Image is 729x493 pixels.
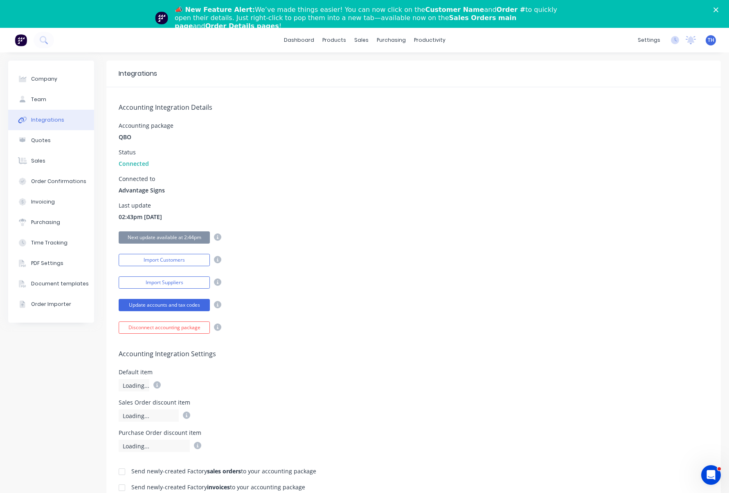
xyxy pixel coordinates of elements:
[205,22,279,30] b: Order Details pages
[119,369,161,375] div: Default item
[119,213,162,221] span: 02:43pm [DATE]
[8,69,94,89] button: Company
[31,198,55,206] div: Invoicing
[15,34,27,46] img: Factory
[119,123,173,129] div: Accounting package
[31,96,46,103] div: Team
[31,116,64,124] div: Integrations
[175,6,255,14] b: 📣 New Feature Alert:
[8,171,94,192] button: Order Confirmations
[634,34,664,46] div: settings
[31,219,60,226] div: Purchasing
[119,430,201,436] div: Purchase Order discount item
[280,34,318,46] a: dashboard
[119,400,190,405] div: Sales Order discount item
[8,110,94,130] button: Integrations
[119,186,165,194] span: Advantage Signs
[8,192,94,212] button: Invoicing
[31,239,67,246] div: Time Tracking
[31,178,86,185] div: Order Confirmations
[119,254,210,266] button: Import Customers
[410,34,450,46] div: productivity
[8,294,94,314] button: Order Importer
[8,130,94,151] button: Quotes
[31,75,57,83] div: Company
[8,253,94,274] button: PDF Settings
[119,321,210,334] button: Disconnect accounting package
[373,34,410,46] div: purchasing
[119,409,179,422] div: Loading...
[119,133,131,141] span: QBO
[119,159,149,168] span: Connected
[119,231,210,244] button: Next update available at 2:44pm
[155,11,168,25] img: Profile image for Team
[31,260,63,267] div: PDF Settings
[350,34,373,46] div: sales
[31,137,51,144] div: Quotes
[8,89,94,110] button: Team
[497,6,526,14] b: Order #
[131,484,305,490] div: Send newly-created Factory to your accounting package
[119,69,157,79] div: Integrations
[175,6,561,30] div: We’ve made things easier! You can now click on the and to quickly open their details. Just right-...
[708,36,714,44] span: TH
[31,157,45,165] div: Sales
[8,233,94,253] button: Time Tracking
[713,7,722,12] div: Close
[119,299,210,311] button: Update accounts and tax codes
[8,151,94,171] button: Sales
[119,440,190,452] div: Loading...
[119,203,162,208] div: Last update
[119,276,210,289] button: Import Suppliers
[119,104,709,111] h5: Accounting Integration Details
[207,483,230,491] b: invoices
[31,301,71,308] div: Order Importer
[8,274,94,294] button: Document templates
[31,280,89,287] div: Document templates
[131,468,316,474] div: Send newly-created Factory to your accounting package
[119,149,149,155] div: Status
[207,467,241,475] b: sales orders
[8,212,94,233] button: Purchasing
[119,176,165,182] div: Connected to
[318,34,350,46] div: products
[119,379,149,391] div: Loading...
[701,465,721,485] iframe: Intercom live chat
[425,6,484,14] b: Customer Name
[175,14,516,30] b: Sales Orders main page
[119,350,709,358] h5: Accounting Integration Settings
